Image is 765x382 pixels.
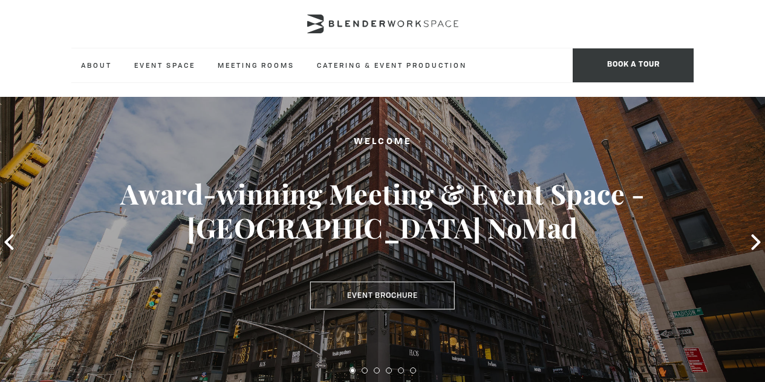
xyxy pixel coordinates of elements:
h3: Award-winning Meeting & Event Space - [GEOGRAPHIC_DATA] NoMad [38,177,727,245]
a: About [71,48,122,82]
a: Meeting Rooms [208,48,304,82]
a: Catering & Event Production [307,48,477,82]
a: Event Space [125,48,205,82]
a: Event Brochure [310,282,455,309]
h2: Welcome [38,134,727,150]
span: Book a tour [573,48,694,82]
